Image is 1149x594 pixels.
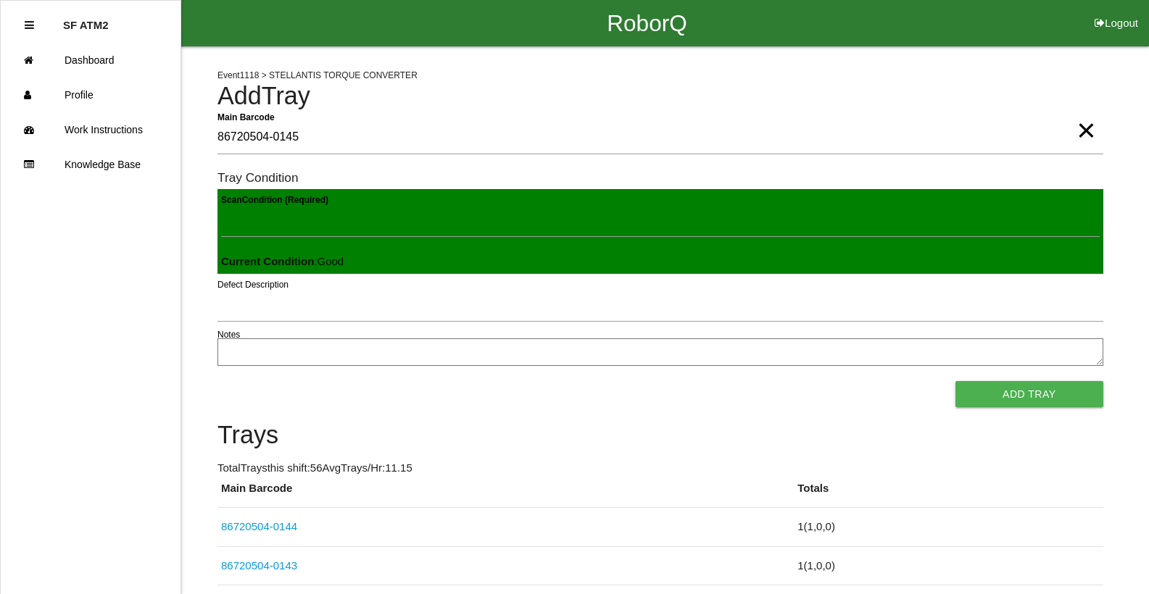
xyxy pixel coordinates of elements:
span: Event 1118 > STELLANTIS TORQUE CONVERTER [217,70,418,80]
a: Work Instructions [1,112,181,147]
label: Defect Description [217,278,289,291]
input: Required [217,121,1103,154]
h4: Add Tray [217,83,1103,110]
p: Total Trays this shift: 56 Avg Trays /Hr: 11.15 [217,460,1103,477]
h6: Tray Condition [217,171,1103,185]
p: SF ATM2 [63,8,109,31]
th: Totals [794,480,1103,508]
a: Knowledge Base [1,147,181,182]
a: 86720504-0144 [221,520,297,532]
label: Notes [217,328,240,341]
a: Dashboard [1,43,181,78]
h4: Trays [217,422,1103,449]
td: 1 ( 1 , 0 , 0 ) [794,546,1103,585]
a: 86720504-0143 [221,559,297,572]
b: Main Barcode [217,112,275,122]
th: Main Barcode [217,480,794,508]
td: 1 ( 1 , 0 , 0 ) [794,508,1103,547]
button: Add Tray [955,381,1103,407]
div: Close [25,8,34,43]
span: : Good [221,255,344,267]
a: Profile [1,78,181,112]
b: Scan Condition (Required) [221,195,328,205]
span: Clear Input [1077,101,1095,130]
b: Current Condition [221,255,314,267]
